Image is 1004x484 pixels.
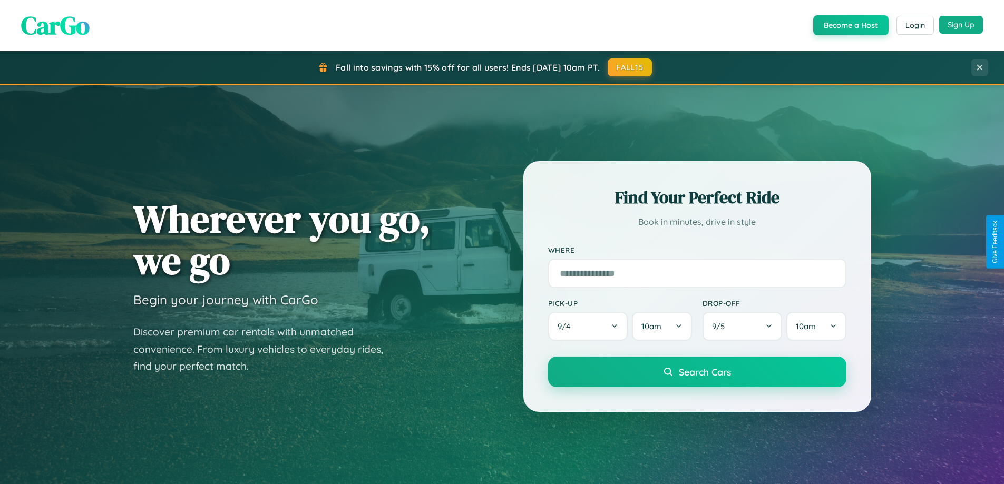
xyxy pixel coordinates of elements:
h1: Wherever you go, we go [133,198,431,281]
p: Discover premium car rentals with unmatched convenience. From luxury vehicles to everyday rides, ... [133,323,397,375]
label: Drop-off [703,299,846,308]
label: Pick-up [548,299,692,308]
button: 10am [786,312,846,341]
span: 9 / 4 [558,321,576,331]
button: Login [896,16,934,35]
h2: Find Your Perfect Ride [548,186,846,209]
h3: Begin your journey with CarGo [133,292,318,308]
span: 10am [641,321,661,331]
button: 10am [632,312,691,341]
button: 9/5 [703,312,783,341]
button: Search Cars [548,357,846,387]
button: FALL15 [608,58,652,76]
label: Where [548,245,846,254]
span: Search Cars [679,366,731,378]
span: 9 / 5 [712,321,730,331]
div: Give Feedback [991,221,999,263]
button: 9/4 [548,312,628,341]
p: Book in minutes, drive in style [548,214,846,230]
span: 10am [796,321,816,331]
span: CarGo [21,8,90,43]
button: Sign Up [939,16,983,34]
span: Fall into savings with 15% off for all users! Ends [DATE] 10am PT. [336,62,600,73]
button: Become a Host [813,15,889,35]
